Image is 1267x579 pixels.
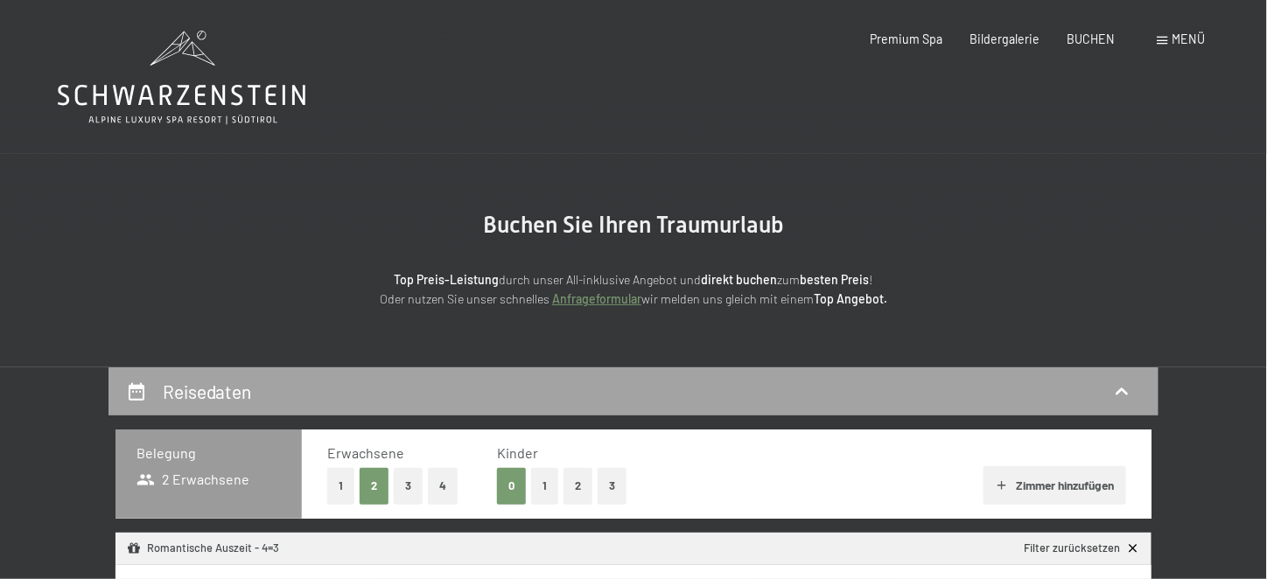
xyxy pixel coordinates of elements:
strong: Top Angebot. [814,291,887,306]
strong: Top Preis-Leistung [395,272,500,287]
span: 2 Erwachsene [136,470,249,489]
button: 3 [394,468,423,504]
svg: Angebot/Paket [127,541,142,556]
a: Filter zurücksetzen [1024,541,1140,556]
button: 2 [563,468,592,504]
a: Anfrageformular [552,291,641,306]
span: Buchen Sie Ihren Traumurlaub [483,212,784,238]
strong: besten Preis [801,272,870,287]
span: Erwachsene [327,444,404,461]
button: Zimmer hinzufügen [983,466,1126,505]
a: BUCHEN [1067,31,1115,46]
a: Bildergalerie [969,31,1039,46]
a: Premium Spa [870,31,942,46]
div: Romantische Auszeit - 4=3 [127,541,279,556]
h2: Reisedaten [163,380,252,402]
strong: direkt buchen [702,272,778,287]
button: 2 [360,468,388,504]
p: durch unser All-inklusive Angebot und zum ! Oder nutzen Sie unser schnelles wir melden uns gleich... [248,270,1018,310]
button: 0 [497,468,526,504]
span: Menü [1172,31,1206,46]
button: 4 [428,468,458,504]
button: 1 [531,468,558,504]
span: Kinder [497,444,538,461]
button: 3 [598,468,626,504]
h3: Belegung [136,443,281,463]
button: 1 [327,468,354,504]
